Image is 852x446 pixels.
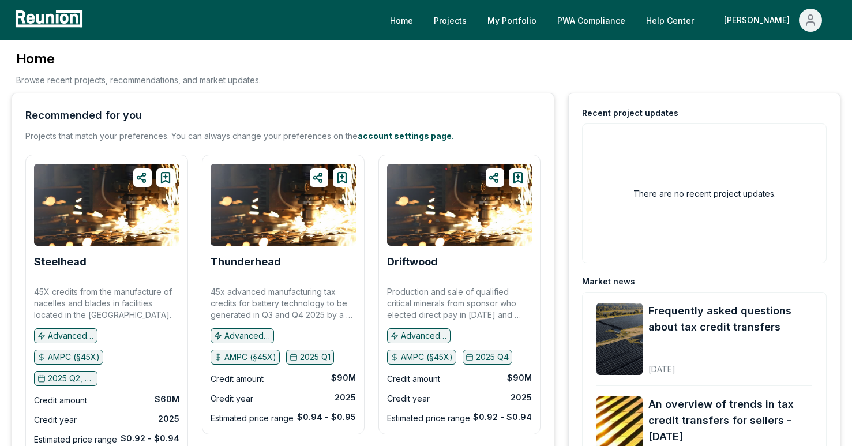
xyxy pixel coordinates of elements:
[158,413,179,425] div: 2025
[48,330,94,342] p: Advanced manufacturing
[511,392,532,403] div: 2025
[211,372,264,386] div: Credit amount
[401,330,447,342] p: Advanced manufacturing
[637,9,703,32] a: Help Center
[548,9,635,32] a: PWA Compliance
[381,9,840,32] nav: Main
[478,9,546,32] a: My Portfolio
[633,188,776,200] h2: There are no recent project updates.
[648,396,812,445] a: An overview of trends in tax credit transfers for sellers - [DATE]
[34,286,179,321] p: 45X credits from the manufacture of nacelles and blades in facilities located in the [GEOGRAPHIC_...
[331,372,356,384] div: $90M
[425,9,476,32] a: Projects
[648,355,812,375] div: [DATE]
[724,9,794,32] div: [PERSON_NAME]
[715,9,831,32] button: [PERSON_NAME]
[121,433,179,444] div: $0.92 - $0.94
[387,256,438,268] a: Driftwood
[582,107,678,119] div: Recent project updates
[211,286,356,321] p: 45x advanced manufacturing tax credits for battery technology to be generated in Q3 and Q4 2025 b...
[387,164,532,246] img: Driftwood
[34,164,179,246] img: Steelhead
[297,411,356,423] div: $0.94 - $0.95
[211,164,356,246] img: Thunderhead
[582,276,635,287] div: Market news
[34,328,97,343] button: Advanced manufacturing
[596,303,643,375] img: Frequently asked questions about tax credit transfers
[463,350,513,365] button: 2025 Q4
[211,328,274,343] button: Advanced manufacturing
[16,50,261,68] h3: Home
[381,9,422,32] a: Home
[387,411,470,425] div: Estimated price range
[476,351,509,363] p: 2025 Q4
[286,350,334,365] button: 2025 Q1
[300,351,331,363] p: 2025 Q1
[211,256,281,268] a: Thunderhead
[335,392,356,403] div: 2025
[507,372,532,384] div: $90M
[648,303,812,335] a: Frequently asked questions about tax credit transfers
[224,330,271,342] p: Advanced manufacturing
[211,392,253,406] div: Credit year
[25,131,358,141] span: Projects that match your preferences. You can always change your preferences on the
[211,411,294,425] div: Estimated price range
[387,286,532,321] p: Production and sale of qualified critical minerals from sponsor who elected direct pay in [DATE] ...
[224,351,276,363] p: AMPC (§45X)
[48,351,100,363] p: AMPC (§45X)
[155,393,179,405] div: $60M
[401,351,453,363] p: AMPC (§45X)
[48,373,94,384] p: 2025 Q2, 2025 Q3, 2025 Q4
[387,372,440,386] div: Credit amount
[387,392,430,406] div: Credit year
[387,328,451,343] button: Advanced manufacturing
[34,413,77,427] div: Credit year
[25,107,142,123] div: Recommended for you
[34,256,87,268] a: Steelhead
[34,371,97,386] button: 2025 Q2, 2025 Q3, 2025 Q4
[34,393,87,407] div: Credit amount
[358,131,454,141] a: account settings page.
[473,411,532,423] div: $0.92 - $0.94
[16,74,261,86] p: Browse recent projects, recommendations, and market updates.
